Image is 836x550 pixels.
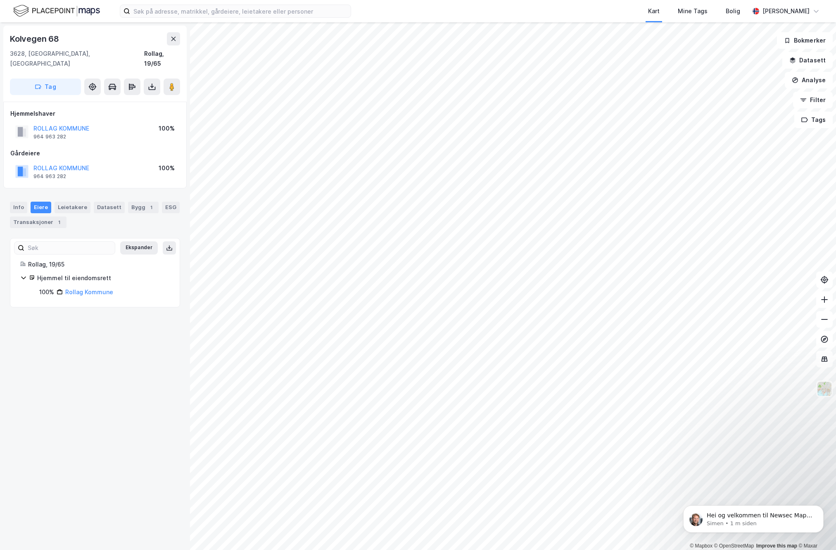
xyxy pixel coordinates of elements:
div: 100% [159,124,175,133]
div: Kolvegen 68 [10,32,61,45]
button: Bokmerker [777,32,833,49]
div: [PERSON_NAME] [762,6,810,16]
a: OpenStreetMap [714,543,754,549]
div: Info [10,202,27,213]
div: 964 963 282 [33,173,66,180]
div: Rollag, 19/65 [28,260,170,269]
a: Improve this map [756,543,797,549]
img: Z [817,381,832,397]
div: Leietakere [55,202,90,213]
div: 3628, [GEOGRAPHIC_DATA], [GEOGRAPHIC_DATA] [10,49,144,69]
button: Datasett [782,52,833,69]
div: Bygg [128,202,159,213]
button: Tags [794,112,833,128]
a: Rollag Kommune [65,288,113,295]
div: 100% [159,163,175,173]
div: 1 [55,218,63,226]
div: 1 [147,203,155,212]
div: Kart [648,6,660,16]
div: Transaksjoner [10,217,66,228]
button: Filter [793,92,833,108]
div: Bolig [726,6,740,16]
a: Mapbox [690,543,712,549]
div: Rollag, 19/65 [144,49,180,69]
div: Mine Tags [678,6,708,16]
div: Hjemmelshaver [10,109,180,119]
button: Analyse [785,72,833,88]
button: Tag [10,79,81,95]
input: Søk [24,242,115,254]
img: logo.f888ab2527a4732fd821a326f86c7f29.svg [13,4,100,18]
div: Gårdeiere [10,148,180,158]
div: Hjemmel til eiendomsrett [37,273,170,283]
div: 964 963 282 [33,133,66,140]
div: Datasett [94,202,125,213]
div: Eiere [31,202,51,213]
button: Ekspander [120,241,158,255]
div: 100% [39,287,54,297]
iframe: Intercom notifications melding [671,488,836,546]
div: ESG [162,202,180,213]
input: Søk på adresse, matrikkel, gårdeiere, leietakere eller personer [130,5,351,17]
